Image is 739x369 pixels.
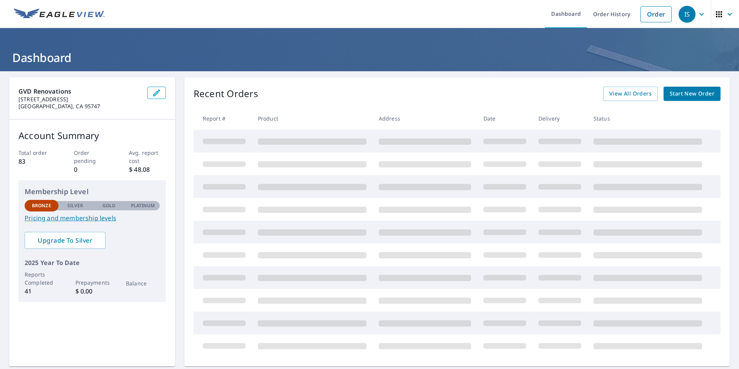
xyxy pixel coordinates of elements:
p: 83 [18,157,55,166]
span: Start New Order [670,89,714,99]
p: Balance [126,279,160,287]
a: Order [640,6,672,22]
p: $ 0.00 [75,287,109,296]
p: Prepayments [75,278,109,287]
a: Start New Order [664,87,721,101]
p: Platinum [131,202,155,209]
th: Date [477,107,532,130]
th: Status [587,107,708,130]
a: Pricing and membership levels [25,213,160,223]
p: Recent Orders [194,87,258,101]
p: 2025 Year To Date [25,258,160,267]
p: [GEOGRAPHIC_DATA], CA 95747 [18,103,141,110]
a: Upgrade To Silver [25,232,105,249]
p: $ 48.08 [129,165,166,174]
p: Avg. report cost [129,149,166,165]
a: View All Orders [603,87,658,101]
p: 41 [25,287,59,296]
span: View All Orders [609,89,652,99]
div: IS [679,6,696,23]
p: GVD Renovations [18,87,141,96]
p: Membership Level [25,186,160,197]
h1: Dashboard [9,50,730,65]
p: Gold [102,202,115,209]
p: 0 [74,165,111,174]
p: Silver [67,202,84,209]
p: Order pending [74,149,111,165]
span: Upgrade To Silver [31,236,99,245]
p: [STREET_ADDRESS] [18,96,141,103]
p: Account Summary [18,129,166,143]
th: Delivery [532,107,587,130]
p: Total order [18,149,55,157]
th: Address [373,107,477,130]
p: Bronze [32,202,51,209]
th: Report # [194,107,252,130]
p: Reports Completed [25,270,59,287]
img: EV Logo [14,8,105,20]
th: Product [252,107,373,130]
